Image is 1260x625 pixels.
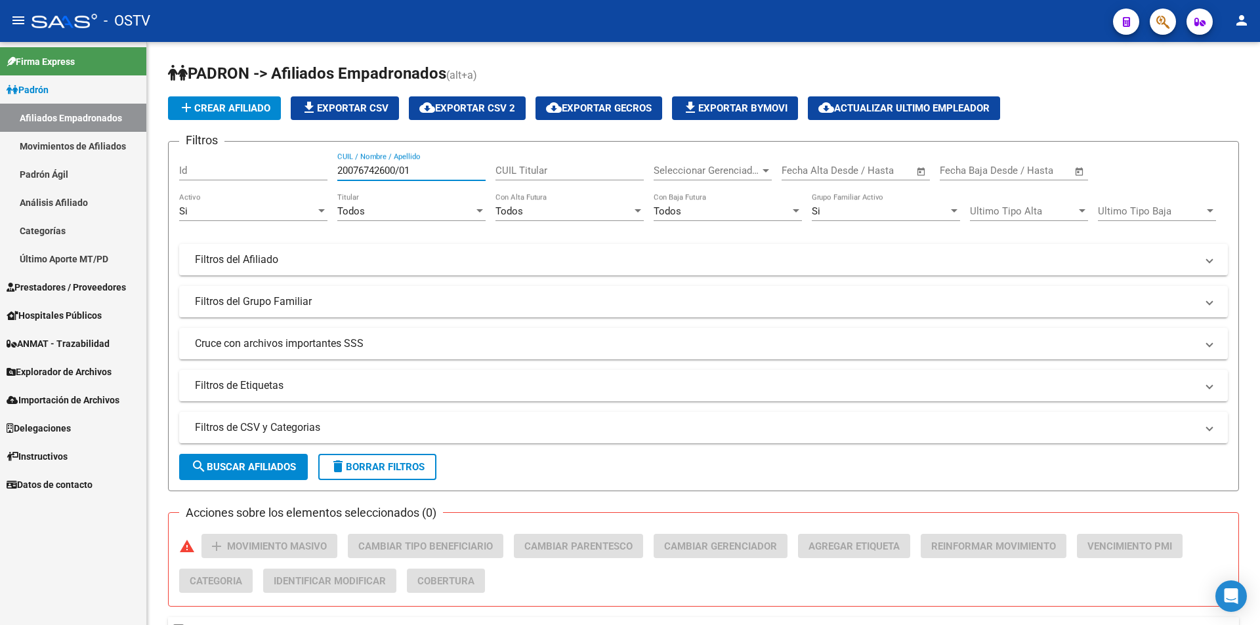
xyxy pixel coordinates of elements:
[514,534,643,558] button: Cambiar Parentesco
[179,454,308,480] button: Buscar Afiliados
[7,280,126,294] span: Prestadores / Proveedores
[409,96,526,120] button: Exportar CSV 2
[782,165,824,176] input: Start date
[417,575,474,587] span: Cobertura
[179,205,188,217] span: Si
[195,294,1196,309] mat-panel-title: Filtros del Grupo Familiar
[195,378,1196,393] mat-panel-title: Filtros de Etiquetas
[812,205,820,217] span: Si
[179,569,253,593] button: Categoria
[921,534,1066,558] button: Reinformar Movimiento
[168,64,446,83] span: PADRON -> Afiliados Empadronados
[301,100,317,115] mat-icon: file_download
[7,308,102,323] span: Hospitales Públicos
[808,540,900,552] span: Agregar Etiqueta
[836,165,900,176] input: End date
[179,370,1228,401] mat-expansion-panel-header: Filtros de Etiquetas
[7,365,112,379] span: Explorador de Archivos
[682,102,787,114] span: Exportar Bymovi
[104,7,150,35] span: - OSTV
[535,96,662,120] button: Exportar GECROS
[179,412,1228,443] mat-expansion-panel-header: Filtros de CSV y Categorias
[419,100,435,115] mat-icon: cloud_download
[348,534,503,558] button: Cambiar Tipo Beneficiario
[940,165,982,176] input: Start date
[407,569,485,593] button: Cobertura
[446,69,477,81] span: (alt+a)
[201,534,337,558] button: Movimiento Masivo
[179,504,443,522] h3: Acciones sobre los elementos seleccionados (0)
[274,575,386,587] span: Identificar Modificar
[818,100,834,115] mat-icon: cloud_download
[914,164,929,179] button: Open calendar
[179,538,195,554] mat-icon: warning
[654,165,760,176] span: Seleccionar Gerenciador
[263,569,396,593] button: Identificar Modificar
[330,458,346,474] mat-icon: delete
[798,534,910,558] button: Agregar Etiqueta
[808,96,1000,120] button: Actualizar ultimo Empleador
[195,336,1196,351] mat-panel-title: Cruce con archivos importantes SSS
[1234,12,1249,28] mat-icon: person
[191,458,207,474] mat-icon: search
[178,100,194,115] mat-icon: add
[672,96,798,120] button: Exportar Bymovi
[524,540,633,552] span: Cambiar Parentesco
[10,12,26,28] mat-icon: menu
[168,96,281,120] button: Crear Afiliado
[179,244,1228,275] mat-expansion-panel-header: Filtros del Afiliado
[546,102,652,114] span: Exportar GECROS
[7,336,110,351] span: ANMAT - Trazabilidad
[318,454,436,480] button: Borrar Filtros
[495,205,523,217] span: Todos
[301,102,388,114] span: Exportar CSV
[7,421,71,435] span: Delegaciones
[178,102,270,114] span: Crear Afiliado
[330,461,425,473] span: Borrar Filtros
[931,540,1056,552] span: Reinformar Movimiento
[654,205,681,217] span: Todos
[179,131,224,150] h3: Filtros
[419,102,515,114] span: Exportar CSV 2
[337,205,365,217] span: Todos
[191,461,296,473] span: Buscar Afiliados
[664,540,777,552] span: Cambiar Gerenciador
[1098,205,1204,217] span: Ultimo Tipo Baja
[291,96,399,120] button: Exportar CSV
[682,100,698,115] mat-icon: file_download
[195,252,1196,267] mat-panel-title: Filtros del Afiliado
[1215,580,1247,612] div: Open Intercom Messenger
[227,540,327,552] span: Movimiento Masivo
[1077,534,1183,558] button: Vencimiento PMI
[7,477,93,492] span: Datos de contacto
[546,100,562,115] mat-icon: cloud_download
[179,328,1228,359] mat-expansion-panel-header: Cruce con archivos importantes SSS
[1072,164,1087,179] button: Open calendar
[179,286,1228,317] mat-expansion-panel-header: Filtros del Grupo Familiar
[7,449,68,464] span: Instructivos
[994,165,1058,176] input: End date
[7,54,75,69] span: Firma Express
[654,534,787,558] button: Cambiar Gerenciador
[970,205,1076,217] span: Ultimo Tipo Alta
[7,393,119,407] span: Importación de Archivos
[7,83,49,97] span: Padrón
[358,540,493,552] span: Cambiar Tipo Beneficiario
[1087,540,1172,552] span: Vencimiento PMI
[190,575,242,587] span: Categoria
[818,102,990,114] span: Actualizar ultimo Empleador
[195,420,1196,435] mat-panel-title: Filtros de CSV y Categorias
[209,538,224,554] mat-icon: add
